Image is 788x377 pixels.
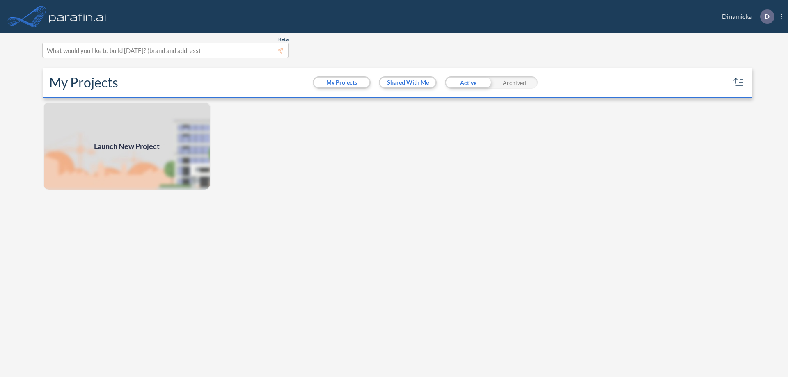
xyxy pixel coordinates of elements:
[43,102,211,190] a: Launch New Project
[94,141,160,152] span: Launch New Project
[47,8,108,25] img: logo
[765,13,770,20] p: D
[43,102,211,190] img: add
[710,9,782,24] div: Dinamicka
[491,76,538,89] div: Archived
[732,76,745,89] button: sort
[278,36,289,43] span: Beta
[445,76,491,89] div: Active
[380,78,435,87] button: Shared With Me
[314,78,369,87] button: My Projects
[49,75,118,90] h2: My Projects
